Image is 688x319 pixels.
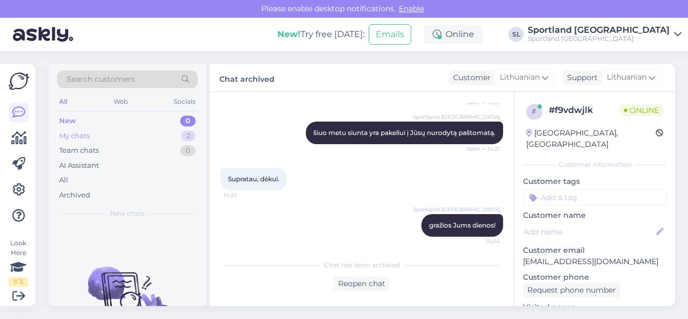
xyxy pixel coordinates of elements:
button: Emails [369,24,411,45]
p: Customer phone [523,272,666,283]
div: Archived [59,190,90,201]
span: Sportland [GEOGRAPHIC_DATA] [413,113,500,121]
span: Chat has been archived [324,260,400,270]
div: Sportland [GEOGRAPHIC_DATA] [528,26,670,34]
span: Enable [396,4,427,13]
div: 0 [180,145,196,156]
div: Request phone number [523,283,620,297]
p: [EMAIL_ADDRESS][DOMAIN_NAME] [523,256,666,267]
div: # f9vdwjlk [549,104,620,117]
b: New! [277,29,300,39]
div: Online [424,25,483,44]
div: SL [508,27,524,42]
div: Customer information [523,160,666,169]
div: 1 / 3 [9,277,28,287]
span: 14:23 [224,191,264,199]
div: Reopen chat [334,277,390,291]
span: 14:24 [460,237,500,245]
div: Web [111,95,130,109]
div: AI Assistant [59,160,99,171]
span: gražios Jums dienos! [429,221,496,229]
input: Add a tag [523,189,666,205]
span: Online [620,104,663,116]
span: New chats [110,209,145,218]
div: Customer [449,72,491,83]
div: My chats [59,131,90,141]
div: Team chats [59,145,99,156]
span: Seen ✓ 14:21 [460,98,500,107]
span: Search customers [67,74,135,85]
p: Customer tags [523,176,666,187]
span: f [532,108,536,116]
div: 2 [181,131,196,141]
label: Chat archived [219,70,275,85]
span: Sportland [GEOGRAPHIC_DATA] [413,205,500,214]
span: šiuo metu siunta yra pakeliui į Jūsų nurodytą paštomatą. [313,129,496,137]
p: Visited pages [523,302,666,313]
div: Support [563,72,598,83]
div: Sportland [GEOGRAPHIC_DATA] [528,34,670,43]
img: Askly Logo [9,73,29,90]
div: Look Here [9,238,28,287]
a: Sportland [GEOGRAPHIC_DATA]Sportland [GEOGRAPHIC_DATA] [528,26,682,43]
div: [GEOGRAPHIC_DATA], [GEOGRAPHIC_DATA] [526,127,656,150]
div: New [59,116,76,126]
span: Lithuanian [607,72,647,83]
div: All [57,95,69,109]
span: Supratau, dėkui. [228,175,279,183]
p: Customer name [523,210,666,221]
span: Seen ✓ 14:21 [460,145,500,153]
div: Try free [DATE]: [277,28,364,41]
span: Lithuanian [500,72,540,83]
div: 0 [180,116,196,126]
input: Add name [524,226,654,238]
div: All [59,175,68,186]
p: Customer email [523,245,666,256]
div: Socials [171,95,198,109]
